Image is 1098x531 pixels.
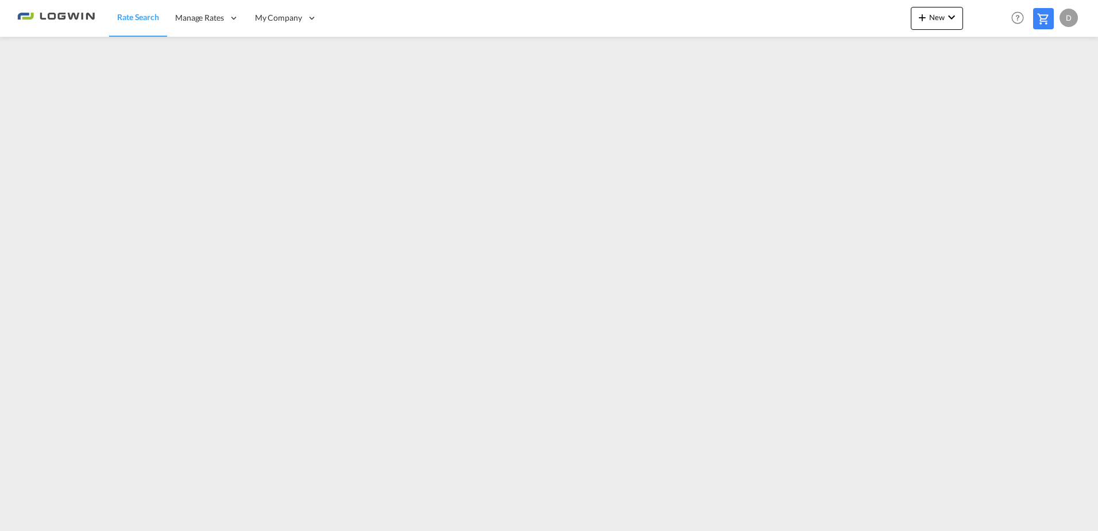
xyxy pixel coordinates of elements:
div: Help [1008,8,1033,29]
div: D [1060,9,1078,27]
md-icon: icon-chevron-down [945,10,958,24]
button: icon-plus 400-fgNewicon-chevron-down [911,7,963,30]
span: Rate Search [117,12,159,22]
md-icon: icon-plus 400-fg [915,10,929,24]
img: 2761ae10d95411efa20a1f5e0282d2d7.png [17,5,95,31]
span: Manage Rates [175,12,224,24]
span: New [915,13,958,22]
span: Help [1008,8,1027,28]
span: My Company [255,12,302,24]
